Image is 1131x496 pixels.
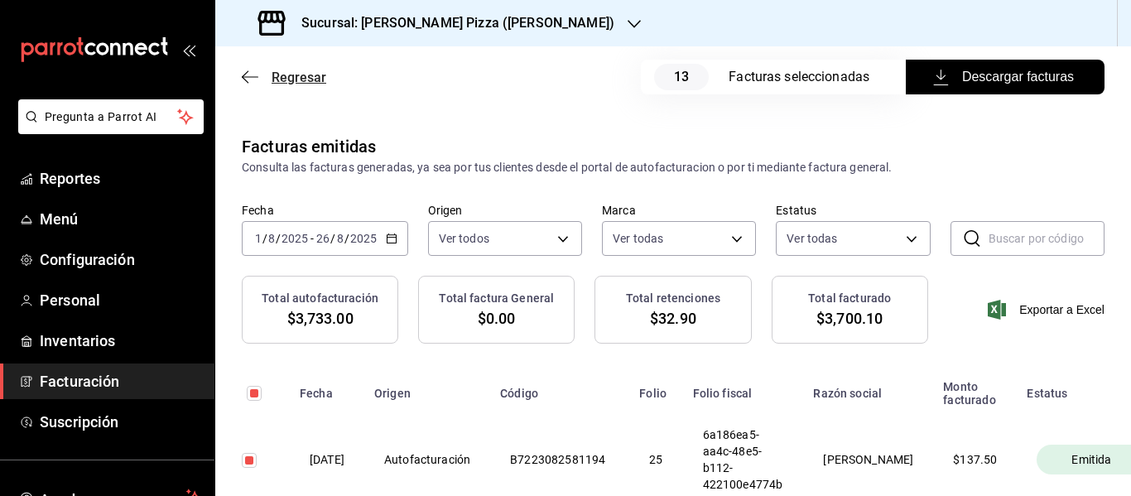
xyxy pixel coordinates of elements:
h3: Sucursal: [PERSON_NAME] Pizza ([PERSON_NAME]) [288,13,614,33]
span: Emitida [1065,451,1118,468]
th: Folio fiscal [683,370,804,407]
span: Pregunta a Parrot AI [45,108,178,126]
label: Origen [428,205,582,216]
span: Ver todas [613,230,663,247]
span: Regresar [272,70,326,85]
label: Fecha [242,205,408,216]
h3: Total autofacturación [262,290,378,307]
label: Estatus [776,205,930,216]
input: ---- [349,232,378,245]
span: / [262,232,267,245]
span: Configuración [40,248,201,271]
a: Pregunta a Parrot AI [12,120,204,137]
span: Ver todos [439,230,489,247]
span: Ver todas [787,230,837,247]
div: Facturas seleccionadas [729,67,878,87]
button: Regresar [242,70,326,85]
th: Razón social [803,370,933,407]
span: $32.90 [650,307,696,330]
button: Pregunta a Parrot AI [18,99,204,134]
span: Inventarios [40,330,201,352]
span: $3,700.10 [816,307,883,330]
th: Origen [364,370,490,407]
th: Código [490,370,629,407]
input: -- [267,232,276,245]
th: Fecha [290,370,364,407]
span: $3,733.00 [287,307,354,330]
span: $0.00 [478,307,516,330]
h3: Total facturado [808,290,891,307]
th: Folio [629,370,682,407]
button: Exportar a Excel [991,300,1105,320]
div: Facturas emitidas [242,134,376,159]
div: Consulta las facturas generadas, ya sea por tus clientes desde el portal de autofacturacion o por... [242,159,1105,176]
input: ---- [281,232,309,245]
input: -- [254,232,262,245]
label: Marca [602,205,756,216]
span: Suscripción [40,411,201,433]
button: Descargar facturas [906,60,1105,94]
button: open_drawer_menu [182,43,195,56]
h3: Total retenciones [626,290,720,307]
span: - [310,232,314,245]
span: 13 [654,64,709,90]
input: Buscar por código [989,222,1105,255]
span: Descargar facturas [936,67,1074,87]
input: -- [336,232,344,245]
span: Personal [40,289,201,311]
span: / [330,232,335,245]
h3: Total factura General [439,290,554,307]
span: Facturación [40,370,201,392]
span: / [344,232,349,245]
input: -- [315,232,330,245]
th: Monto facturado [933,370,1017,407]
span: Menú [40,208,201,230]
span: Reportes [40,167,201,190]
span: / [276,232,281,245]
